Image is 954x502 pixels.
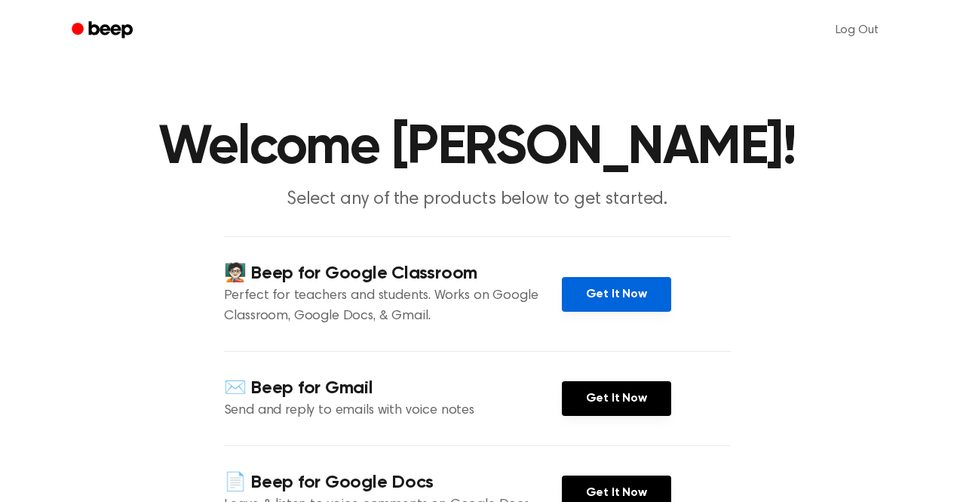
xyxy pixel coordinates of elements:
p: Select any of the products below to get started. [188,187,767,212]
a: Get It Now [562,381,671,416]
h4: 🧑🏻‍🏫 Beep for Google Classroom [224,261,562,286]
a: Get It Now [562,277,671,312]
a: Log Out [821,12,894,48]
h4: 📄 Beep for Google Docs [224,470,562,495]
a: Beep [61,16,146,45]
p: Perfect for teachers and students. Works on Google Classroom, Google Docs, & Gmail. [224,286,562,327]
p: Send and reply to emails with voice notes [224,401,562,421]
h4: ✉️ Beep for Gmail [224,376,562,401]
h1: Welcome [PERSON_NAME]! [91,121,864,175]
